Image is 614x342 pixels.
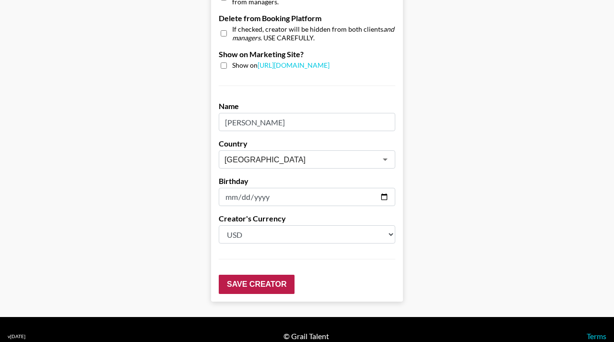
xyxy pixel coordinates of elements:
span: Show on [232,61,330,70]
label: Birthday [219,176,395,186]
label: Delete from Booking Platform [219,13,395,23]
button: Open [378,153,392,166]
label: Name [219,101,395,111]
a: Terms [587,331,606,341]
input: Save Creator [219,275,295,294]
div: v [DATE] [8,333,25,340]
label: Country [219,139,395,148]
label: Show on Marketing Site? [219,49,395,59]
div: © Grail Talent [283,331,329,341]
em: and managers [232,25,394,42]
label: Creator's Currency [219,214,395,223]
span: If checked, creator will be hidden from both clients . USE CAREFULLY. [232,25,395,42]
a: [URL][DOMAIN_NAME] [258,61,330,69]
